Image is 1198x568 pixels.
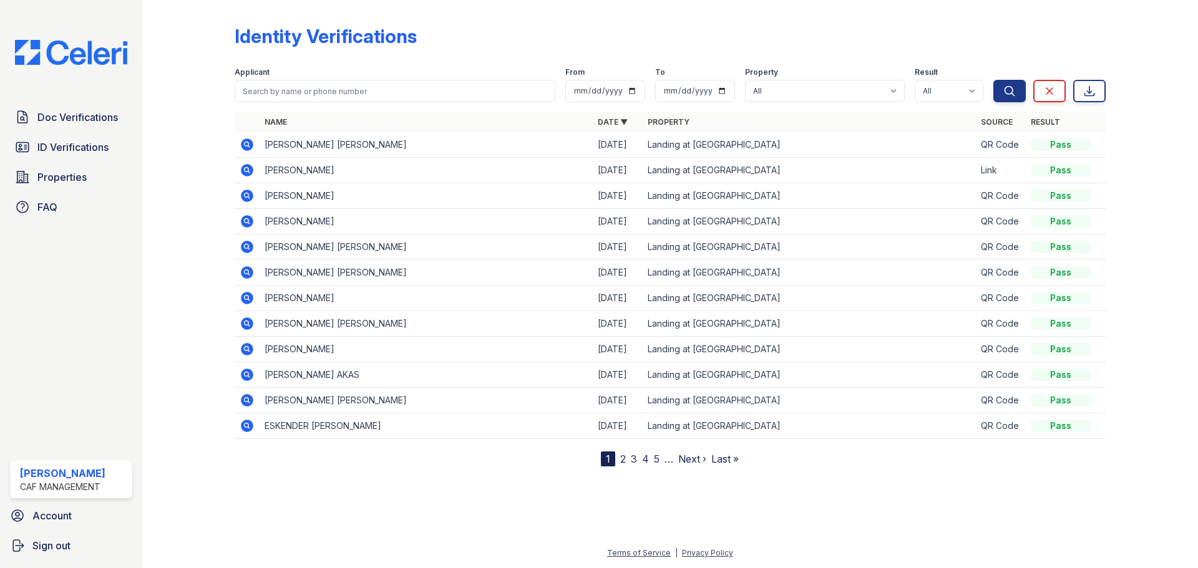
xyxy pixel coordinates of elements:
[976,132,1026,158] td: QR Code
[593,234,643,260] td: [DATE]
[643,286,976,311] td: Landing at [GEOGRAPHIC_DATA]
[5,40,137,65] img: CE_Logo_Blue-a8612792a0a2168367f1c8372b55b34899dd931a85d93a1a3d3e32e68fde9ad4.png
[260,337,593,362] td: [PERSON_NAME]
[593,388,643,413] td: [DATE]
[593,260,643,286] td: [DATE]
[1031,138,1091,151] div: Pass
[976,260,1026,286] td: QR Code
[976,183,1026,209] td: QR Code
[37,110,118,125] span: Doc Verifications
[1031,317,1091,330] div: Pass
[976,158,1026,183] td: Link
[654,453,660,465] a: 5
[643,311,976,337] td: Landing at [GEOGRAPHIC_DATA]
[260,260,593,286] td: [PERSON_NAME] [PERSON_NAME]
[745,67,778,77] label: Property
[1031,420,1091,432] div: Pass
[260,311,593,337] td: [PERSON_NAME] [PERSON_NAME]
[260,234,593,260] td: [PERSON_NAME] [PERSON_NAME]
[10,105,132,130] a: Doc Verifications
[976,209,1026,234] td: QR Code
[593,311,643,337] td: [DATE]
[976,362,1026,388] td: QR Code
[1031,117,1060,127] a: Result
[607,548,671,557] a: Terms of Service
[976,311,1026,337] td: QR Code
[260,183,593,209] td: [PERSON_NAME]
[565,67,585,77] label: From
[593,337,643,362] td: [DATE]
[1031,241,1091,253] div: Pass
[976,337,1026,362] td: QR Code
[1031,266,1091,279] div: Pass
[10,195,132,219] a: FAQ
[37,140,109,155] span: ID Verifications
[10,165,132,190] a: Properties
[593,362,643,388] td: [DATE]
[32,538,71,553] span: Sign out
[675,548,678,557] div: |
[593,209,643,234] td: [DATE]
[37,200,57,214] span: FAQ
[265,117,287,127] a: Name
[5,503,137,528] a: Account
[643,132,976,158] td: Landing at [GEOGRAPHIC_DATA]
[260,132,593,158] td: [PERSON_NAME] [PERSON_NAME]
[655,67,665,77] label: To
[1031,164,1091,176] div: Pass
[1031,394,1091,407] div: Pass
[260,388,593,413] td: [PERSON_NAME] [PERSON_NAME]
[631,453,637,465] a: 3
[643,209,976,234] td: Landing at [GEOGRAPHIC_DATA]
[1031,368,1091,381] div: Pass
[976,388,1026,413] td: QR Code
[643,158,976,183] td: Landing at [GEOGRAPHIC_DATA]
[598,117,628,127] a: Date ▼
[593,158,643,183] td: [DATE]
[260,209,593,234] td: [PERSON_NAME]
[642,453,649,465] a: 4
[665,451,673,466] span: …
[643,362,976,388] td: Landing at [GEOGRAPHIC_DATA]
[235,67,270,77] label: Applicant
[1031,292,1091,304] div: Pass
[593,183,643,209] td: [DATE]
[682,548,733,557] a: Privacy Policy
[20,481,105,493] div: CAF Management
[10,135,132,160] a: ID Verifications
[643,183,976,209] td: Landing at [GEOGRAPHIC_DATA]
[981,117,1013,127] a: Source
[593,132,643,158] td: [DATE]
[643,260,976,286] td: Landing at [GEOGRAPHIC_DATA]
[643,413,976,439] td: Landing at [GEOGRAPHIC_DATA]
[915,67,938,77] label: Result
[1031,343,1091,355] div: Pass
[648,117,689,127] a: Property
[593,286,643,311] td: [DATE]
[976,286,1026,311] td: QR Code
[235,25,417,47] div: Identity Verifications
[643,234,976,260] td: Landing at [GEOGRAPHIC_DATA]
[235,80,555,102] input: Search by name or phone number
[593,413,643,439] td: [DATE]
[37,170,87,185] span: Properties
[1031,190,1091,202] div: Pass
[260,158,593,183] td: [PERSON_NAME]
[620,453,626,465] a: 2
[32,508,72,523] span: Account
[20,466,105,481] div: [PERSON_NAME]
[976,413,1026,439] td: QR Code
[5,533,137,558] a: Sign out
[643,388,976,413] td: Landing at [GEOGRAPHIC_DATA]
[260,413,593,439] td: ESKENDER [PERSON_NAME]
[1031,215,1091,228] div: Pass
[601,451,615,466] div: 1
[260,286,593,311] td: [PERSON_NAME]
[976,234,1026,260] td: QR Code
[678,453,706,465] a: Next ›
[643,337,976,362] td: Landing at [GEOGRAPHIC_DATA]
[260,362,593,388] td: [PERSON_NAME] AKAS
[711,453,739,465] a: Last »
